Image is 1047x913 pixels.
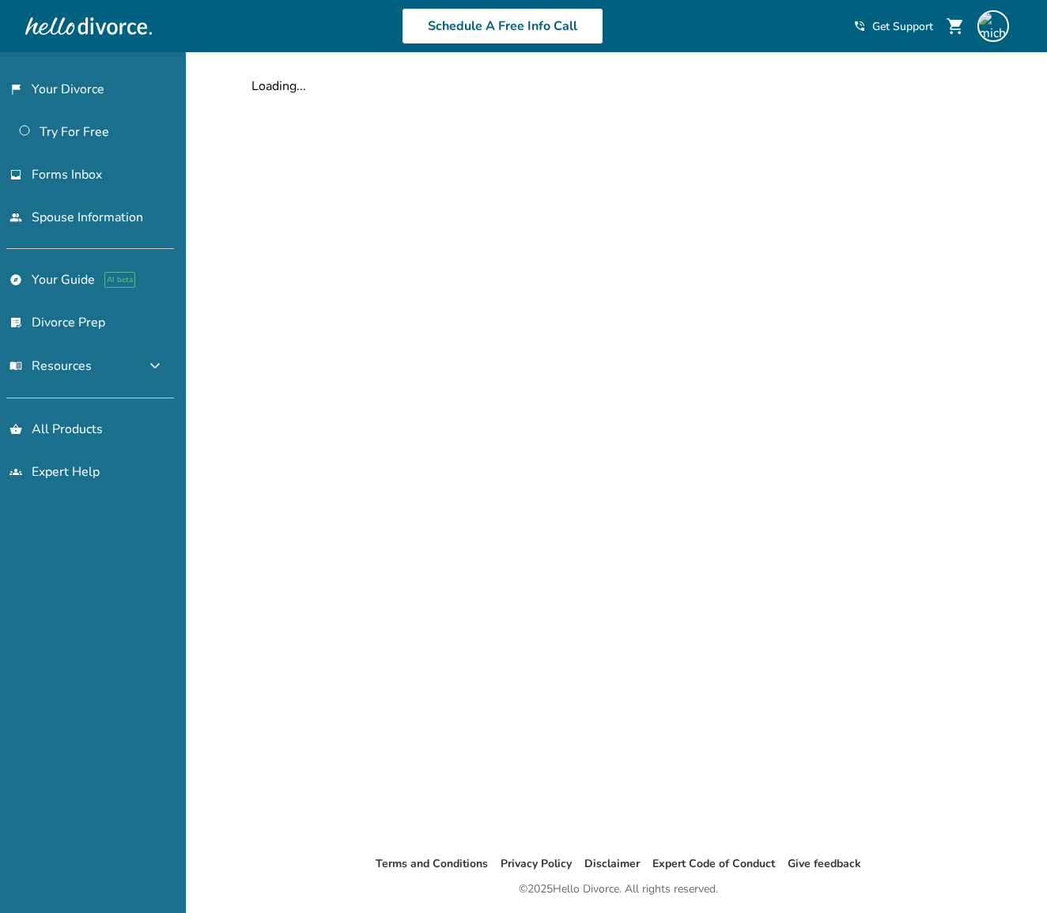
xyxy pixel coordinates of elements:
[376,856,488,871] a: Terms and Conditions
[9,274,22,286] span: explore
[104,272,135,288] span: AI beta
[402,8,603,44] a: Schedule A Free Info Call
[652,856,775,871] a: Expert Code of Conduct
[946,17,965,36] span: shopping_cart
[9,466,22,478] span: groups
[251,77,985,95] div: Loading...
[853,19,933,34] a: phone_in_talkGet Support
[853,20,866,32] span: phone_in_talk
[977,10,1009,42] img: michelle.dowd@outlook.com
[9,316,22,329] span: list_alt_check
[9,357,92,375] span: Resources
[146,357,164,375] span: expand_more
[872,19,933,34] span: Get Support
[9,360,22,372] span: menu_book
[519,880,718,899] div: © 2025 Hello Divorce. All rights reserved.
[9,83,22,96] span: flag_2
[9,211,22,224] span: people
[32,166,102,183] span: Forms Inbox
[584,855,640,873] li: Disclaimer
[788,855,861,873] li: Give feedback
[9,423,22,436] span: shopping_basket
[501,856,572,871] a: Privacy Policy
[9,168,22,181] span: inbox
